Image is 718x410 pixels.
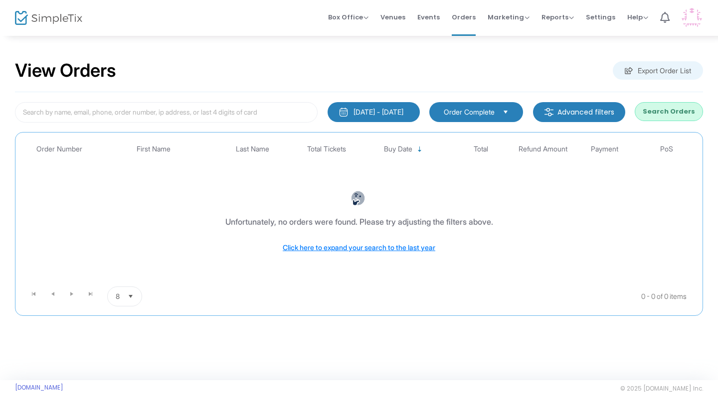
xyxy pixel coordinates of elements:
a: [DOMAIN_NAME] [15,384,63,392]
div: Data table [20,137,698,282]
m-button: Advanced filters [533,102,625,122]
img: filter [544,107,554,117]
span: First Name [137,145,171,153]
span: Click here to expand your search to the last year [283,243,435,252]
span: Last Name [236,145,269,153]
button: Search Orders [635,102,703,121]
span: Venues [380,4,405,30]
button: [DATE] - [DATE] [328,102,420,122]
span: Order Number [36,145,82,153]
span: 8 [116,291,120,301]
span: Box Office [328,12,368,22]
span: Reports [541,12,574,22]
span: Settings [586,4,615,30]
span: Events [417,4,440,30]
button: Select [499,107,513,118]
h2: View Orders [15,60,116,82]
img: face-thinking.png [351,191,365,206]
span: Marketing [488,12,530,22]
div: [DATE] - [DATE] [354,107,403,117]
div: Unfortunately, no orders were found. Please try adjusting the filters above. [225,216,493,228]
span: Order Complete [444,107,495,117]
span: Help [627,12,648,22]
span: PoS [660,145,673,153]
th: Total Tickets [296,137,358,161]
img: monthly [339,107,349,117]
span: Orders [452,4,476,30]
input: Search by name, email, phone, order number, ip address, or last 4 digits of card [15,102,318,123]
span: © 2025 [DOMAIN_NAME] Inc. [620,385,703,393]
span: Payment [591,145,618,153]
th: Total [450,137,512,161]
span: Sortable [416,145,424,153]
kendo-pager-info: 0 - 0 of 0 items [241,286,687,306]
button: Select [124,287,138,306]
span: Buy Date [384,145,412,153]
th: Refund Amount [512,137,574,161]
